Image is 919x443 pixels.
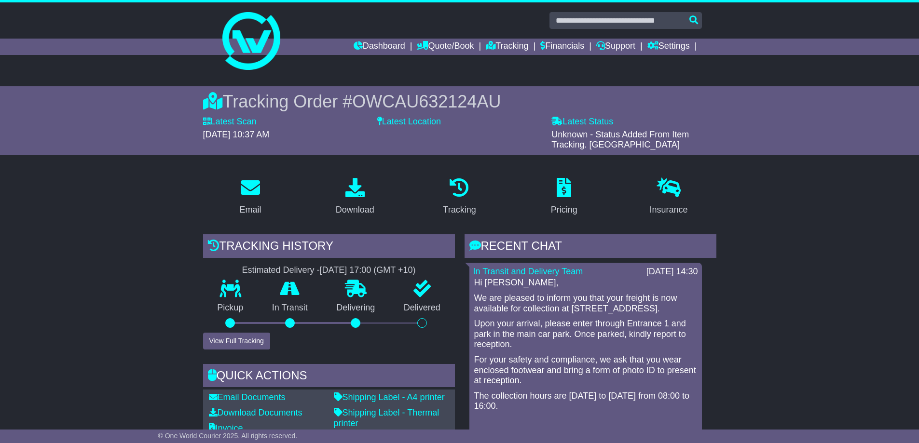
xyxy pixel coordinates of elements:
a: Email [233,175,267,220]
a: Pricing [545,175,584,220]
p: Upon your arrival, please enter through Entrance 1 and park in the main car park. Once parked, ki... [474,319,697,350]
div: Tracking [443,203,476,216]
div: Pricing [551,203,577,216]
a: In Transit and Delivery Team [473,267,583,276]
p: Hi [PERSON_NAME], [474,278,697,288]
a: Financials [540,39,584,55]
p: We are pleased to inform you that your freight is now available for collection at [STREET_ADDRESS]. [474,293,697,314]
a: Tracking [486,39,528,55]
div: [DATE] 14:30 [646,267,698,277]
p: For your safety and compliance, we ask that you wear enclosed footwear and bring a form of photo ... [474,355,697,386]
a: Tracking [437,175,482,220]
p: Pickup [203,303,258,313]
p: The collection hours are [DATE] to [DATE] from 08:00 to 16:00. [474,391,697,412]
a: Email Documents [209,392,286,402]
label: Latest Status [551,117,613,127]
a: Dashboard [354,39,405,55]
a: Download Documents [209,408,302,417]
a: Quote/Book [417,39,474,55]
a: Shipping Label - A4 printer [334,392,445,402]
div: Quick Actions [203,364,455,390]
div: [DATE] 17:00 (GMT +10) [320,265,416,276]
label: Latest Location [377,117,441,127]
div: Download [336,203,374,216]
p: Delivering [322,303,390,313]
a: Settings [647,39,690,55]
label: Latest Scan [203,117,257,127]
a: Download [329,175,381,220]
p: In Transit [258,303,322,313]
span: [DATE] 10:37 AM [203,130,270,139]
p: Delivered [389,303,455,313]
div: Tracking Order # [203,91,716,112]
button: View Full Tracking [203,333,270,349]
a: Invoice [209,423,243,433]
a: Shipping Label - Thermal printer [334,408,439,428]
span: OWCAU632124AU [352,92,501,111]
div: RECENT CHAT [465,234,716,260]
a: Insurance [644,175,694,220]
a: Support [596,39,635,55]
div: Insurance [650,203,688,216]
span: Unknown - Status Added From Item Tracking. [GEOGRAPHIC_DATA] [551,130,689,150]
span: © One World Courier 2025. All rights reserved. [158,432,298,440]
div: Tracking history [203,234,455,260]
div: Estimated Delivery - [203,265,455,276]
div: Email [239,203,261,216]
